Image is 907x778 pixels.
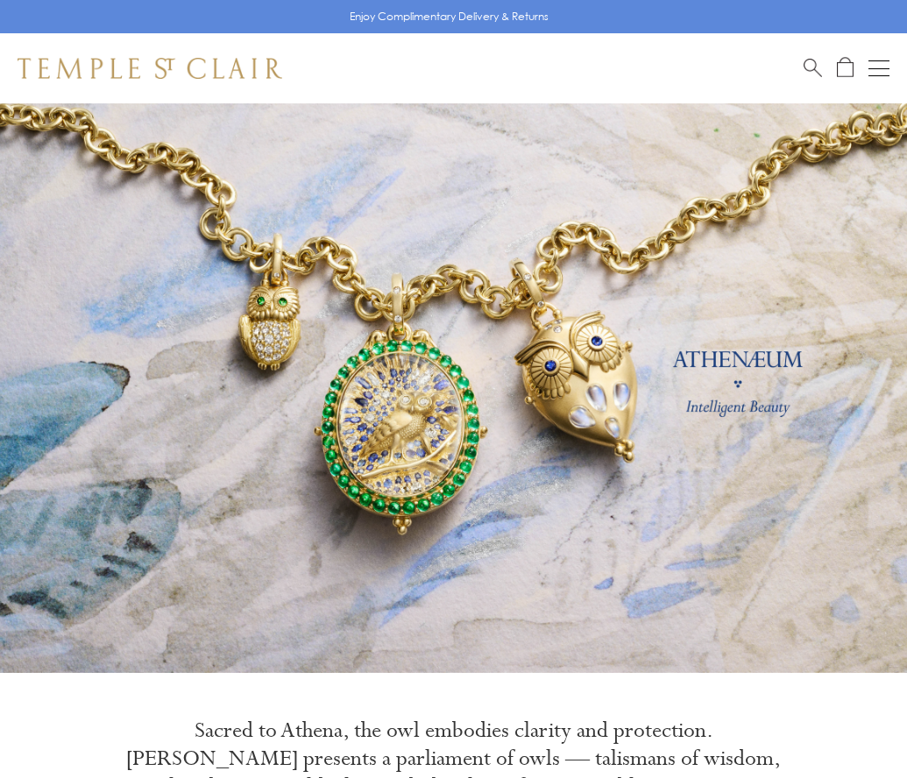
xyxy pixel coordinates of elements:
a: Open Shopping Bag [837,57,854,79]
a: Search [804,57,822,79]
img: Temple St. Clair [18,58,282,79]
p: Enjoy Complimentary Delivery & Returns [350,8,549,25]
button: Open navigation [868,58,889,79]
